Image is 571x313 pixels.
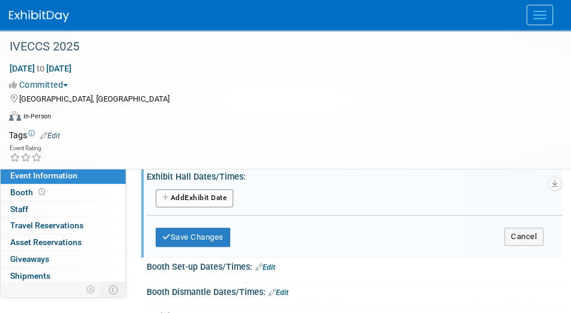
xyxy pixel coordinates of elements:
[10,271,50,281] span: Shipments
[36,187,47,196] span: Booth not reserved yet
[9,129,60,141] td: Tags
[1,217,126,234] a: Travel Reservations
[23,112,51,121] div: In-Person
[9,109,556,127] div: Event Format
[35,64,46,73] span: to
[156,228,230,247] button: Save Changes
[255,263,275,272] a: Edit
[147,168,562,183] div: Exhibit Hall Dates/Times:
[40,132,60,140] a: Edit
[1,251,126,267] a: Giveaways
[19,94,169,103] span: [GEOGRAPHIC_DATA], [GEOGRAPHIC_DATA]
[504,228,543,246] button: Cancel
[269,288,289,297] a: Edit
[147,283,562,299] div: Booth Dismantle Dates/Times:
[10,254,49,264] span: Giveaways
[1,184,126,201] a: Booth
[156,189,233,207] button: AddExhibit Date
[102,282,126,297] td: Toggle Event Tabs
[527,5,553,25] button: Menu
[10,220,84,230] span: Travel Reservations
[10,204,28,214] span: Staff
[147,258,562,273] div: Booth Set-up Dates/Times:
[10,171,78,180] span: Event Information
[9,63,72,74] span: [DATE] [DATE]
[1,234,126,251] a: Asset Reservations
[5,36,547,58] div: IVECCS 2025
[9,10,69,22] img: ExhibitDay
[81,282,102,297] td: Personalize Event Tab Strip
[1,268,126,284] a: Shipments
[1,168,126,184] a: Event Information
[10,187,47,197] span: Booth
[1,201,126,217] a: Staff
[10,145,42,151] div: Event Rating
[10,237,82,247] span: Asset Reservations
[9,79,73,91] button: Committed
[9,111,21,121] img: Format-Inperson.png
